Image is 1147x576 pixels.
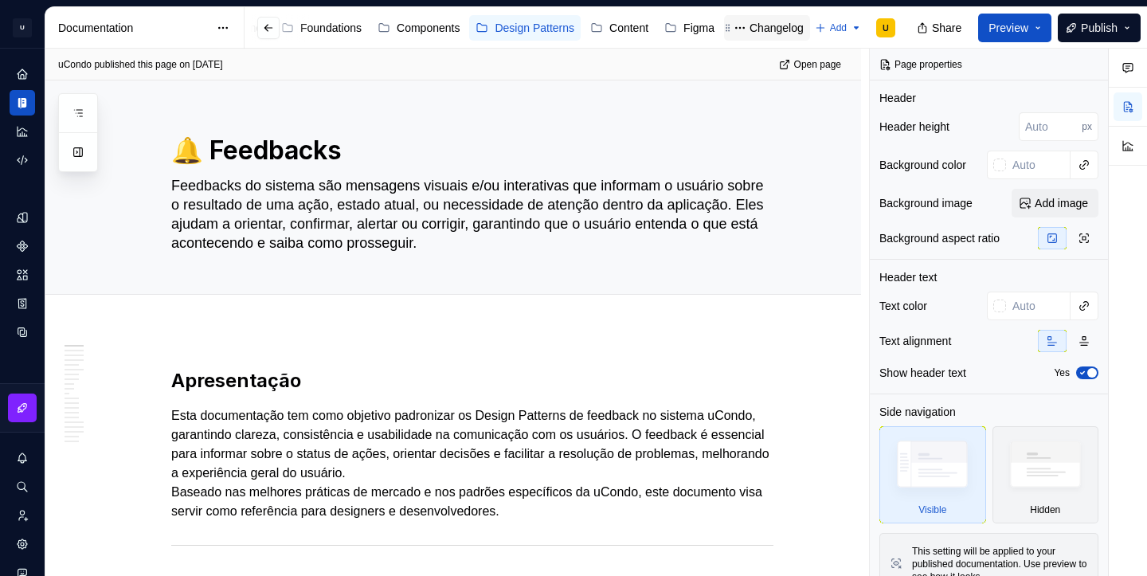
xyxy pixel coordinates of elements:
button: U [3,10,41,45]
span: Add [830,22,847,34]
a: Data sources [10,319,35,345]
a: Content [584,15,655,41]
span: Publish [1081,20,1118,36]
a: Changelog [724,15,810,41]
div: Side navigation [879,404,956,420]
div: Visible [879,426,986,523]
span: uCondo [58,58,92,71]
h2: Apresentação [171,368,773,394]
span: Open page [794,58,841,71]
div: Background aspect ratio [879,230,1000,246]
div: Background color [879,157,966,173]
div: Changelog [750,20,804,36]
a: Assets [10,262,35,288]
a: Foundations [275,15,368,41]
div: Text color [879,298,927,314]
button: Preview [978,14,1051,42]
button: Publish [1058,14,1141,42]
div: Header text [879,269,937,285]
div: Design Patterns [495,20,574,36]
button: Add [810,17,867,39]
div: Documentation [58,20,209,36]
label: Yes [1054,366,1070,379]
div: U [13,18,32,37]
a: Analytics [10,119,35,144]
div: Hidden [992,426,1099,523]
a: Open page [774,53,848,76]
a: Documentation [10,90,35,116]
div: Visible [918,504,946,516]
span: Share [932,20,961,36]
span: Add image [1035,195,1088,211]
div: Page tree [190,12,743,44]
button: Notifications [10,445,35,471]
div: Components [397,20,460,36]
div: Background image [879,195,973,211]
div: Figma [683,20,714,36]
a: Figma [658,15,721,41]
a: Storybook stories [10,291,35,316]
a: Components [10,233,35,259]
a: Design Patterns [469,15,581,41]
div: Header height [879,119,949,135]
a: Invite team [10,503,35,528]
input: Auto [1006,292,1071,320]
div: U [883,22,889,34]
div: Content [609,20,648,36]
div: published this page on [DATE] [94,58,222,71]
textarea: 🔔 Feedbacks [168,131,770,170]
p: px [1082,120,1092,133]
textarea: Feedbacks do sistema são mensagens visuais e/ou interativas que informam o usuário sobre o result... [168,173,770,256]
button: Search ⌘K [10,474,35,500]
span: Preview [988,20,1028,36]
div: Foundations [300,20,362,36]
p: Esta documentação tem como objetivo padronizar os Design Patterns de feedback no sistema uCondo, ... [171,406,773,521]
a: Code automation [10,147,35,173]
a: Settings [10,531,35,557]
input: Auto [1019,112,1082,141]
button: Add image [1012,189,1098,217]
a: Design tokens [10,205,35,230]
div: Text alignment [879,333,951,349]
div: Show header text [879,365,966,381]
input: Auto [1006,151,1071,179]
button: Share [909,14,972,42]
div: Header [879,90,916,106]
div: Hidden [1030,504,1060,516]
a: Home [10,61,35,87]
a: Components [371,15,466,41]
